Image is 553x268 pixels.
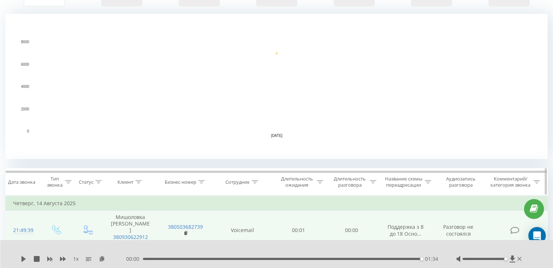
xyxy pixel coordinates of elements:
a: 380503682739 [168,223,203,230]
span: Разговор не состоялся [443,223,473,237]
span: 00:00 [126,255,143,263]
div: Сотрудник [225,179,250,185]
div: Тип звонка [46,176,63,188]
div: Длительность ожидания [279,176,315,188]
div: 21:49:39 [13,223,32,237]
td: Мишоловка [PERSON_NAME] [103,211,158,251]
div: Accessibility label [504,257,507,260]
td: Voicemail [213,211,272,251]
text: 0 [27,129,29,133]
span: Поддержка з 8 до 18 Осно... [388,223,424,237]
div: Клиент [117,179,133,185]
text: 2000 [21,107,29,111]
div: Дата звонка [8,179,35,185]
div: Open Intercom Messenger [528,227,546,244]
div: Accessibility label [420,257,423,260]
text: [DATE] [271,134,282,138]
span: 01:34 [425,255,438,263]
span: 1 x [73,255,79,263]
div: Длительность разговора [332,176,368,188]
div: Бизнес номер [165,179,196,185]
text: 4000 [21,85,29,89]
div: Название схемы переадресации [385,176,423,188]
div: Аудиозапись разговора [440,176,482,188]
td: 00:00 [325,211,378,251]
div: Статус [79,179,93,185]
svg: A chart. [5,14,548,159]
div: Комментарий/категория звонка [489,176,532,188]
a: 380930622912 [113,234,148,240]
td: 00:01 [272,211,325,251]
td: Четверг, 14 Августа 2025 [6,196,548,211]
text: 6000 [21,62,29,66]
text: 8000 [21,40,29,44]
